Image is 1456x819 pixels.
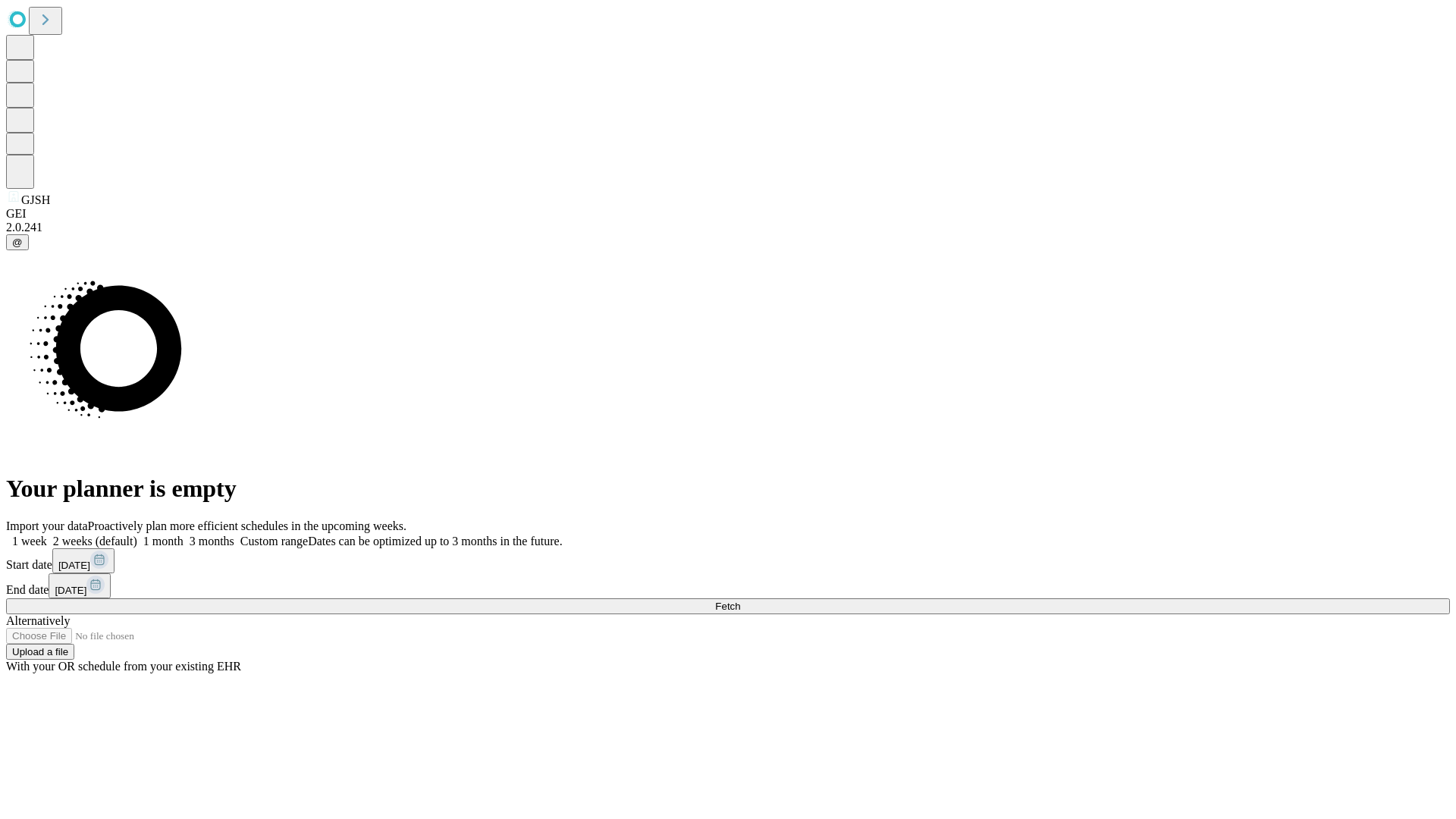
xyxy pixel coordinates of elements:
div: 2.0.241 [6,221,1450,234]
span: GJSH [21,193,50,206]
button: @ [6,234,29,250]
h1: Your planner is empty [6,475,1450,503]
span: Fetch [715,601,740,612]
button: Upload a file [6,644,74,660]
span: 3 months [190,535,234,548]
span: @ [12,237,23,248]
div: Start date [6,548,1450,573]
button: Fetch [6,598,1450,614]
span: 1 month [143,535,184,548]
button: [DATE] [49,573,111,598]
span: Custom range [240,535,308,548]
button: [DATE] [52,548,115,573]
span: 2 weeks (default) [53,535,137,548]
div: End date [6,573,1450,598]
span: [DATE] [58,560,90,571]
span: Alternatively [6,614,70,627]
span: Import your data [6,519,88,532]
div: GEI [6,207,1450,221]
span: Dates can be optimized up to 3 months in the future. [308,535,562,548]
span: With your OR schedule from your existing EHR [6,660,241,673]
span: [DATE] [55,585,86,596]
span: 1 week [12,535,47,548]
span: Proactively plan more efficient schedules in the upcoming weeks. [88,519,406,532]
